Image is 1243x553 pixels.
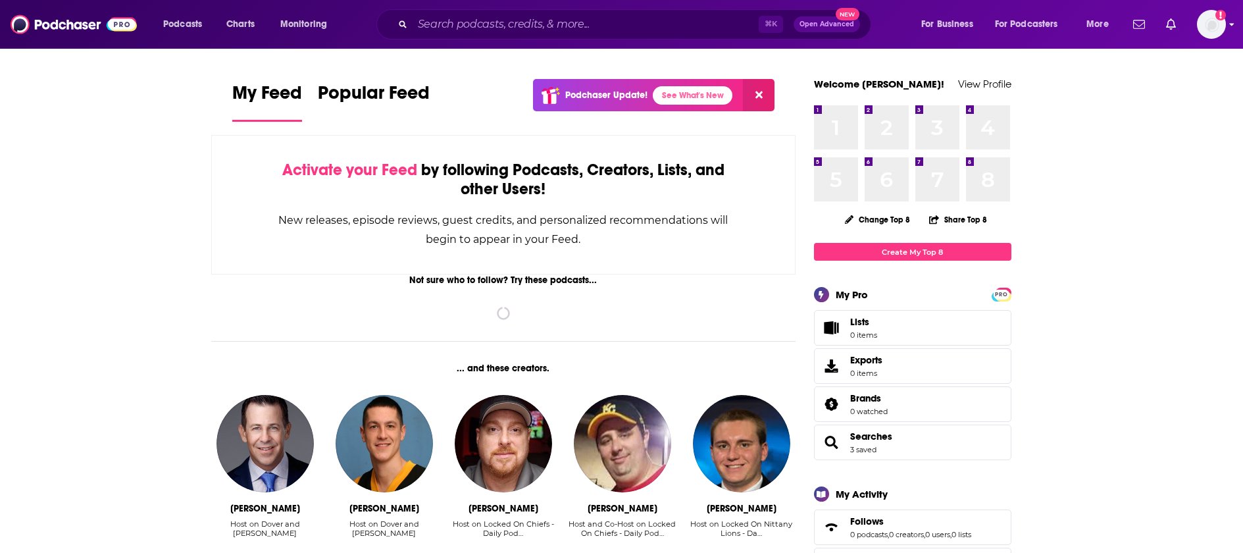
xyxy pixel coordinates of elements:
div: Not sure who to follow? Try these podcasts... [211,275,796,286]
div: Host on Locked On Nittany Lions - Da… [687,519,796,538]
div: New releases, episode reviews, guest credits, and personalized recommendations will begin to appe... [278,211,730,249]
div: Host on Locked On Chiefs - Daily Pod… [449,519,557,538]
div: Host on Dover and Cecil [330,519,438,548]
a: 0 podcasts [850,530,888,539]
span: Brands [850,392,881,404]
a: View Profile [958,78,1011,90]
button: open menu [912,14,990,35]
span: Lists [819,319,845,337]
img: Podchaser - Follow, Share and Rate Podcasts [11,12,137,37]
div: Host and Co-Host on Locked On Chiefs - Daily Pod… [568,519,676,548]
span: Monitoring [280,15,327,34]
button: open menu [271,14,344,35]
svg: Add a profile image [1215,10,1226,20]
input: Search podcasts, credits, & more... [413,14,759,35]
a: 0 lists [951,530,971,539]
a: Show notifications dropdown [1128,13,1150,36]
span: , [950,530,951,539]
div: by following Podcasts, Creators, Lists, and other Users! [278,161,730,199]
span: Popular Feed [318,82,430,112]
span: 0 items [850,330,877,340]
a: Welcome [PERSON_NAME]! [814,78,944,90]
a: 0 watched [850,407,888,416]
div: Zach Bye [349,503,419,514]
img: Ryan Tracy [455,395,552,492]
img: User Profile [1197,10,1226,39]
span: , [924,530,925,539]
a: Follows [819,518,845,537]
span: PRO [994,290,1009,300]
span: Open Advanced [799,21,854,28]
a: My Feed [232,82,302,122]
a: Brands [819,395,845,413]
div: Host on Locked On Chiefs - Daily Pod… [449,519,557,548]
a: 0 creators [889,530,924,539]
span: ⌘ K [759,16,783,33]
p: Podchaser Update! [565,90,647,101]
button: open menu [986,14,1077,35]
a: Searches [819,433,845,452]
img: Zach Bye [336,395,433,492]
span: Activate your Feed [282,160,417,180]
span: Follows [814,510,1011,545]
span: For Business [921,15,973,34]
span: Podcasts [163,15,202,34]
div: Chris Clark [588,503,657,514]
span: More [1086,15,1109,34]
div: Ryan Tracy [469,503,538,514]
span: For Podcasters [995,15,1058,34]
button: Open AdvancedNew [794,16,860,32]
a: Create My Top 8 [814,243,1011,261]
div: Brandon Stokley [230,503,300,514]
button: Change Top 8 [837,211,919,228]
img: Chris Clark [574,395,671,492]
span: 0 items [850,369,882,378]
a: See What's New [653,86,732,105]
a: Brands [850,392,888,404]
a: 0 users [925,530,950,539]
a: Follows [850,515,971,527]
a: Exports [814,348,1011,384]
span: New [836,8,859,20]
span: Searches [814,425,1011,460]
div: Host and Co-Host on Locked On Chiefs - Daily Pod… [568,519,676,538]
a: Popular Feed [318,82,430,122]
button: Share Top 8 [928,207,988,232]
span: My Feed [232,82,302,112]
span: Exports [850,354,882,366]
span: Lists [850,316,869,328]
div: Host on Dover and Cecil [211,519,320,548]
a: Searches [850,431,892,442]
div: ... and these creators. [211,363,796,374]
button: Show profile menu [1197,10,1226,39]
a: Show notifications dropdown [1161,13,1181,36]
a: Lists [814,310,1011,346]
div: Host on Locked On Nittany Lions - Da… [687,519,796,548]
img: Brandon Stokley [216,395,314,492]
a: PRO [994,289,1009,299]
span: Brands [814,386,1011,422]
div: Zach Seyko [707,503,776,514]
span: Logged in as angela.cherry [1197,10,1226,39]
span: Charts [226,15,255,34]
div: Host on Dover and [PERSON_NAME] [330,519,438,538]
div: Search podcasts, credits, & more... [389,9,884,39]
div: My Pro [836,288,868,301]
a: 3 saved [850,445,876,454]
span: Follows [850,515,884,527]
button: open menu [154,14,219,35]
span: Lists [850,316,877,328]
button: open menu [1077,14,1125,35]
span: , [888,530,889,539]
div: Host on Dover and [PERSON_NAME] [211,519,320,538]
div: My Activity [836,488,888,500]
img: Zach Seyko [693,395,790,492]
